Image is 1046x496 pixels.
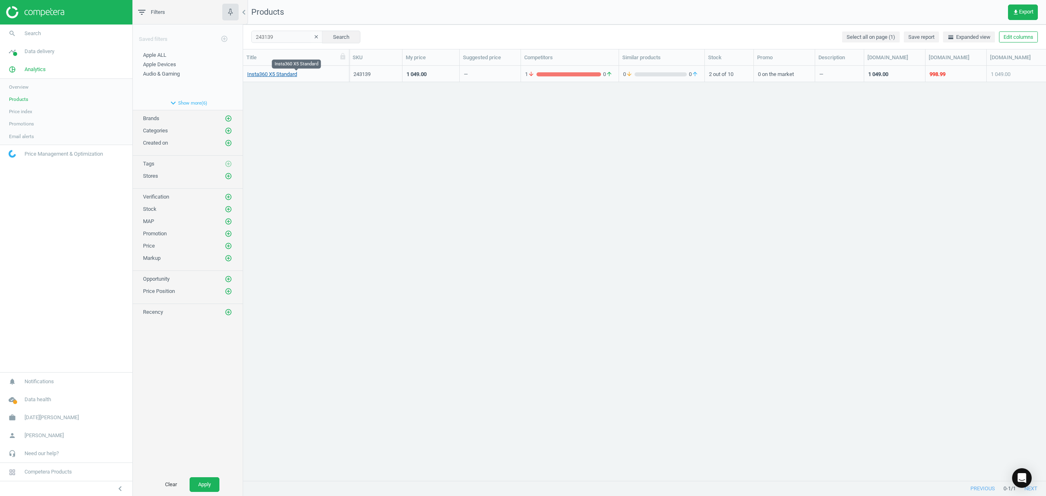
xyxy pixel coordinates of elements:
[25,150,103,158] span: Price Management & Optimization
[143,206,156,212] span: Stock
[133,96,243,110] button: expand_moreShow more(6)
[842,31,900,43] button: Select all on page (1)
[143,173,158,179] span: Stores
[25,450,59,457] span: Need our help?
[224,172,232,180] button: add_circle_outline
[225,160,232,168] i: add_circle_outline
[143,309,163,315] span: Recency
[1012,9,1033,16] span: Export
[115,484,125,494] i: chevron_left
[929,54,983,61] div: [DOMAIN_NAME]
[999,31,1038,43] button: Edit columns
[133,25,243,47] div: Saved filters
[943,31,995,43] button: horizontal_splitExpanded view
[25,414,79,421] span: [DATE][PERSON_NAME]
[962,481,1004,496] button: previous
[1008,4,1038,20] button: get_appExport
[867,54,922,61] div: [DOMAIN_NAME]
[143,276,170,282] span: Opportunity
[4,410,20,425] i: work
[908,34,934,41] span: Save report
[143,52,166,58] span: Apple ALL
[9,108,32,115] span: Price index
[464,71,468,81] div: —
[272,59,321,68] div: Insta360 X5 Standard
[247,71,297,78] a: Insta360 X5 Standard
[224,242,232,250] button: add_circle_outline
[948,34,954,40] i: horizontal_split
[524,54,615,61] div: Competitors
[353,54,399,61] div: SKU
[601,71,615,78] span: 0
[224,308,232,316] button: add_circle_outline
[406,54,456,61] div: My price
[143,243,155,249] span: Price
[25,396,51,403] span: Data health
[239,7,249,17] i: chevron_left
[246,54,346,61] div: Title
[224,127,232,135] button: add_circle_outline
[225,242,232,250] i: add_circle_outline
[225,288,232,295] i: add_circle_outline
[4,44,20,59] i: timeline
[758,67,811,81] div: 0 on the market
[224,254,232,262] button: add_circle_outline
[225,255,232,262] i: add_circle_outline
[991,71,1010,78] div: 1 049.00
[709,67,749,81] div: 2 out of 10
[143,140,168,146] span: Created on
[225,230,232,237] i: add_circle_outline
[143,127,168,134] span: Categories
[948,34,990,41] span: Expanded view
[151,9,165,16] span: Filters
[9,150,16,158] img: wGWNvw8QSZomAAAAABJRU5ErkJggg==
[143,61,176,67] span: Apple Devices
[9,96,28,103] span: Products
[143,230,167,237] span: Promotion
[4,428,20,443] i: person
[708,54,750,61] div: Stock
[225,172,232,180] i: add_circle_outline
[143,255,161,261] span: Markup
[190,477,219,492] button: Apply
[224,193,232,201] button: add_circle_outline
[1016,481,1046,496] button: next
[251,31,323,43] input: SKU/Title search
[225,139,232,147] i: add_circle_outline
[847,34,895,41] span: Select all on page (1)
[623,71,635,78] span: 0
[168,98,178,108] i: expand_more
[25,378,54,385] span: Notifications
[25,432,64,439] span: [PERSON_NAME]
[25,468,72,476] span: Competera Products
[156,477,186,492] button: Clear
[4,374,20,389] i: notifications
[687,71,700,78] span: 0
[143,288,175,294] span: Price Position
[1012,9,1019,16] i: get_app
[6,6,64,18] img: ajHJNr6hYgQAAAAASUVORK5CYII=
[525,71,536,78] span: 1
[143,115,159,121] span: Brands
[1004,485,1011,492] span: 0 - 1
[225,218,232,225] i: add_circle_outline
[622,54,701,61] div: Similar products
[4,62,20,77] i: pie_chart_outlined
[137,7,147,17] i: filter_list
[4,392,20,407] i: cloud_done
[224,217,232,226] button: add_circle_outline
[1011,485,1016,492] span: / 1
[353,71,398,78] div: 243139
[606,71,612,78] i: arrow_upward
[310,31,322,43] button: clear
[990,54,1044,61] div: [DOMAIN_NAME]
[224,205,232,213] button: add_circle_outline
[692,71,698,78] i: arrow_upward
[224,114,232,123] button: add_circle_outline
[224,160,232,168] button: add_circle_outline
[143,218,154,224] span: MAP
[819,67,860,81] div: —
[143,71,180,77] span: Audio & Gaming
[868,71,888,78] div: 1 049.00
[1012,468,1032,488] div: Open Intercom Messenger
